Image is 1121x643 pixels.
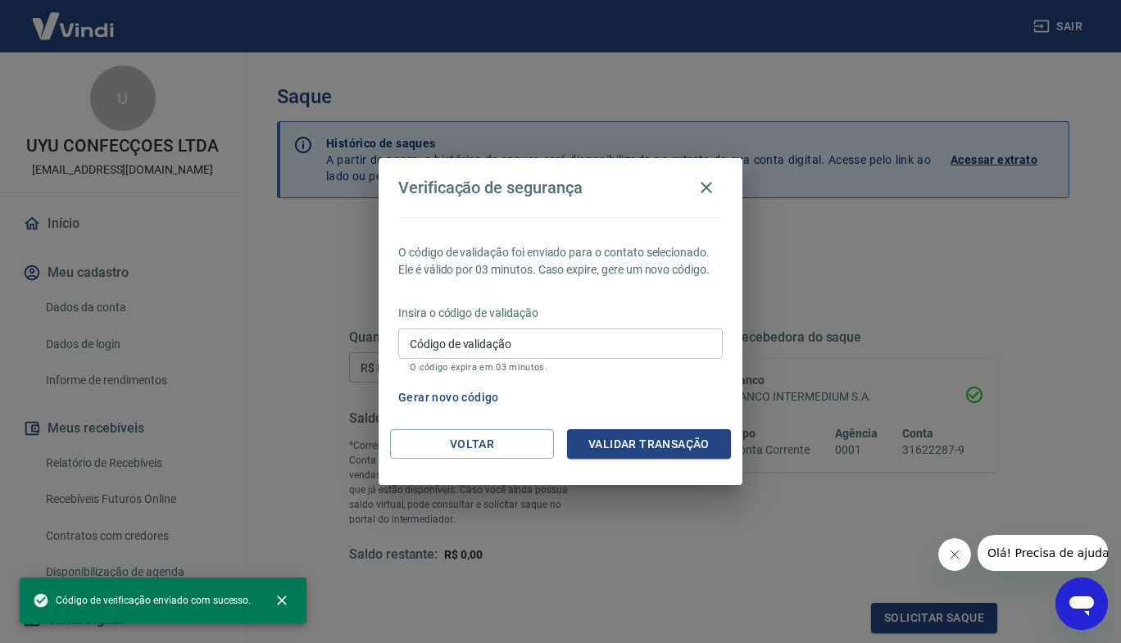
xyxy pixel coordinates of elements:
[410,362,711,373] p: O código expira em 03 minutos.
[567,429,731,460] button: Validar transação
[10,11,138,25] span: Olá! Precisa de ajuda?
[33,592,251,609] span: Código de verificação enviado com sucesso.
[398,178,583,197] h4: Verificação de segurança
[938,538,971,571] iframe: Fechar mensagem
[390,429,554,460] button: Voltar
[1055,577,1108,630] iframe: Botão para abrir a janela de mensagens
[264,582,300,618] button: close
[978,535,1108,571] iframe: Mensagem da empresa
[398,244,723,278] p: O código de validação foi enviado para o contato selecionado. Ele é válido por 03 minutos. Caso e...
[392,383,506,413] button: Gerar novo código
[398,305,723,322] p: Insira o código de validação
